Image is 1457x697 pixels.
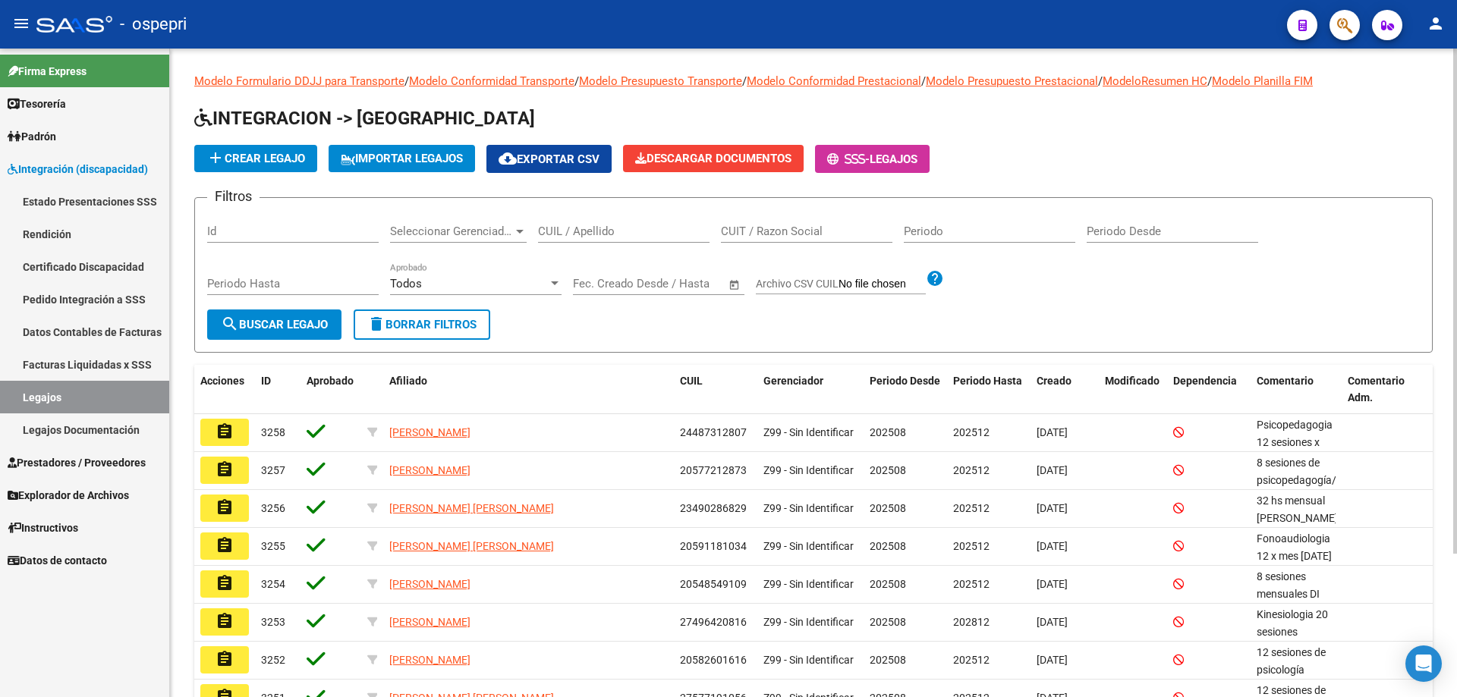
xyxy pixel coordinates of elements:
button: Buscar Legajo [207,309,341,340]
span: Explorador de Archivos [8,487,129,504]
button: Open calendar [726,276,744,294]
span: 20582601616 [680,654,747,666]
span: Z99 - Sin Identificar [763,502,854,514]
span: Datos de contacto [8,552,107,569]
a: Modelo Conformidad Transporte [409,74,574,88]
span: [PERSON_NAME] [PERSON_NAME] [389,540,554,552]
span: 202512 [953,578,990,590]
span: Seleccionar Gerenciador [390,224,513,238]
input: Start date [573,277,622,290]
span: [PERSON_NAME] [389,578,470,590]
span: Tesorería [8,96,66,112]
span: Descargar Documentos [635,152,791,165]
mat-icon: search [221,315,239,333]
span: 8 sesiones mensuales DI BATTISTA VALENTINA/ Agosto a diciembre [1257,570,1342,651]
span: Borrar Filtros [367,318,477,331]
span: Prestadores / Proveedores [8,454,146,471]
span: 202508 [870,502,906,514]
span: [PERSON_NAME] [389,426,470,438]
span: [DATE] [1037,426,1068,438]
span: [DATE] [1037,540,1068,552]
span: 202508 [870,578,906,590]
datatable-header-cell: CUIL [674,365,757,415]
span: Z99 - Sin Identificar [763,578,854,590]
span: 27496420816 [680,616,747,628]
span: 202508 [870,464,906,476]
span: 202512 [953,540,990,552]
span: Z99 - Sin Identificar [763,616,854,628]
button: -Legajos [815,145,930,173]
span: Comentario Adm. [1348,375,1405,404]
button: Crear Legajo [194,145,317,172]
datatable-header-cell: ID [255,365,301,415]
a: ModeloResumen HC [1103,74,1207,88]
a: Modelo Presupuesto Transporte [579,74,742,88]
span: Psicopedagogia 12 sesiones x mes desde 19/08/2025 al 31/12/2025 Lic.Iuorno Veronica. Psicologia 1... [1257,419,1341,604]
span: Padrón [8,128,56,145]
span: 8 sesiones de psicopedagogía/ fernandez cintia/ Agosto a dic [1257,457,1342,520]
button: Descargar Documentos [623,145,804,172]
span: Archivo CSV CUIL [756,278,839,290]
span: 202512 [953,464,990,476]
span: 3254 [261,578,285,590]
span: Comentario [1257,375,1314,387]
datatable-header-cell: Afiliado [383,365,674,415]
input: End date [636,277,710,290]
datatable-header-cell: Periodo Desde [864,365,947,415]
span: 202508 [870,616,906,628]
span: Afiliado [389,375,427,387]
button: Borrar Filtros [354,309,490,340]
span: Periodo Desde [870,375,940,387]
h3: Filtros [207,186,260,207]
span: 20548549109 [680,578,747,590]
span: 3257 [261,464,285,476]
span: 3258 [261,426,285,438]
mat-icon: assignment [216,536,234,554]
datatable-header-cell: Acciones [194,365,255,415]
span: - ospepri [120,8,187,41]
span: Aprobado [307,375,354,387]
span: INTEGRACION -> [GEOGRAPHIC_DATA] [194,108,535,129]
span: Modificado [1105,375,1160,387]
span: IMPORTAR LEGAJOS [341,152,463,165]
a: Modelo Presupuesto Prestacional [926,74,1098,88]
span: [DATE] [1037,654,1068,666]
span: [PERSON_NAME] [389,654,470,666]
span: 23490286829 [680,502,747,514]
span: [PERSON_NAME] [PERSON_NAME] [389,502,554,514]
mat-icon: assignment [216,574,234,592]
span: Gerenciador [763,375,823,387]
input: Archivo CSV CUIL [839,278,926,291]
span: Z99 - Sin Identificar [763,654,854,666]
span: 3255 [261,540,285,552]
span: Z99 - Sin Identificar [763,464,854,476]
span: Kinesiologia 20 sesiones mensuales 13/08/2025 al 31/12/2025 Lic Rosaroli Fabiana [1257,608,1338,689]
span: [DATE] [1037,578,1068,590]
span: 202512 [953,426,990,438]
span: 202508 [870,426,906,438]
span: Firma Express [8,63,87,80]
span: Dependencia [1173,375,1237,387]
datatable-header-cell: Comentario [1251,365,1342,415]
span: 202508 [870,654,906,666]
span: Integración (discapacidad) [8,161,148,177]
span: 20577212873 [680,464,747,476]
span: 3253 [261,616,285,628]
datatable-header-cell: Periodo Hasta [947,365,1031,415]
mat-icon: assignment [216,422,234,441]
span: Buscar Legajo [221,318,328,331]
span: Periodo Hasta [953,375,1022,387]
mat-icon: assignment [216,650,234,668]
span: CUIL [680,375,703,387]
span: [DATE] [1037,502,1068,514]
span: 3256 [261,502,285,514]
mat-icon: add [206,149,225,167]
a: Modelo Conformidad Prestacional [747,74,921,88]
mat-icon: help [926,269,944,287]
span: Acciones [200,375,244,387]
span: Z99 - Sin Identificar [763,426,854,438]
datatable-header-cell: Dependencia [1167,365,1251,415]
button: Exportar CSV [486,145,612,173]
span: 32 hs mensual de MAI/ Espíndola Jesica/ Agosto a dic [1257,494,1342,558]
datatable-header-cell: Gerenciador [757,365,864,415]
